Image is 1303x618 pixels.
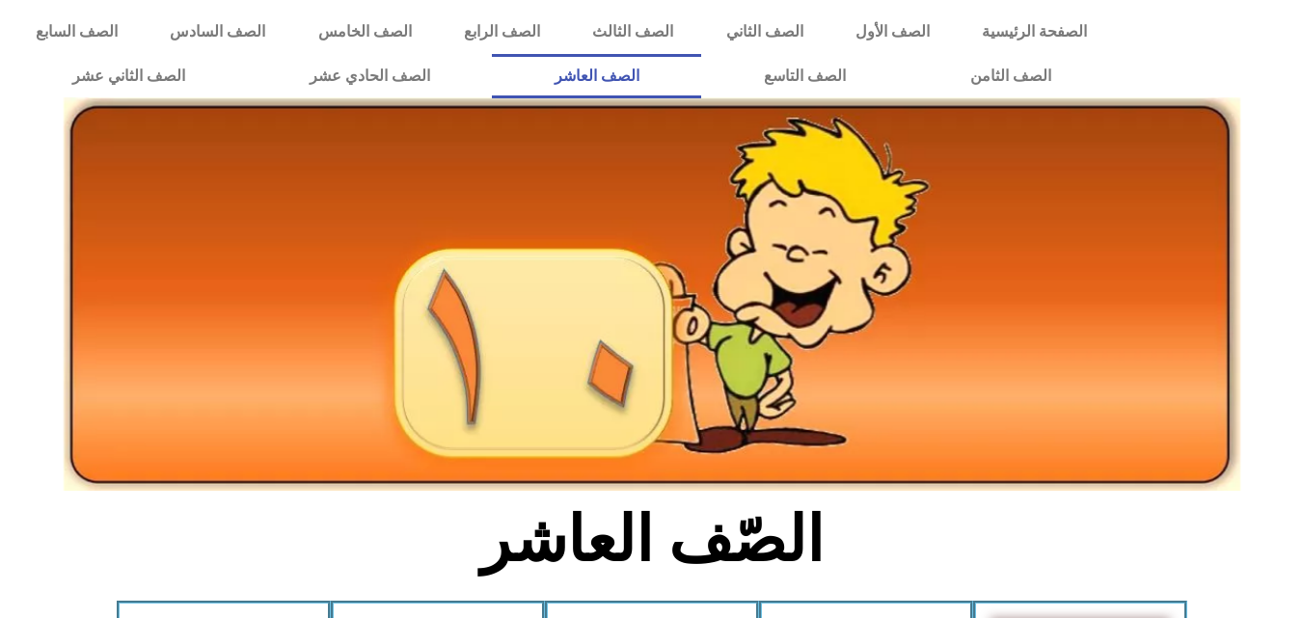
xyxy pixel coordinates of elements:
[247,54,492,98] a: الصف الحادي عشر
[438,10,566,54] a: الصف الرابع
[144,10,291,54] a: الصف السادس
[10,54,247,98] a: الصف الثاني عشر
[292,10,438,54] a: الصف الخامس
[333,502,970,578] h2: الصّف العاشر
[701,54,908,98] a: الصف التاسع
[566,10,699,54] a: الصف الثالث
[492,54,701,98] a: الصف العاشر
[908,54,1113,98] a: الصف الثامن
[10,10,144,54] a: الصف السابع
[829,10,956,54] a: الصف الأول
[956,10,1113,54] a: الصفحة الرئيسية
[700,10,829,54] a: الصف الثاني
